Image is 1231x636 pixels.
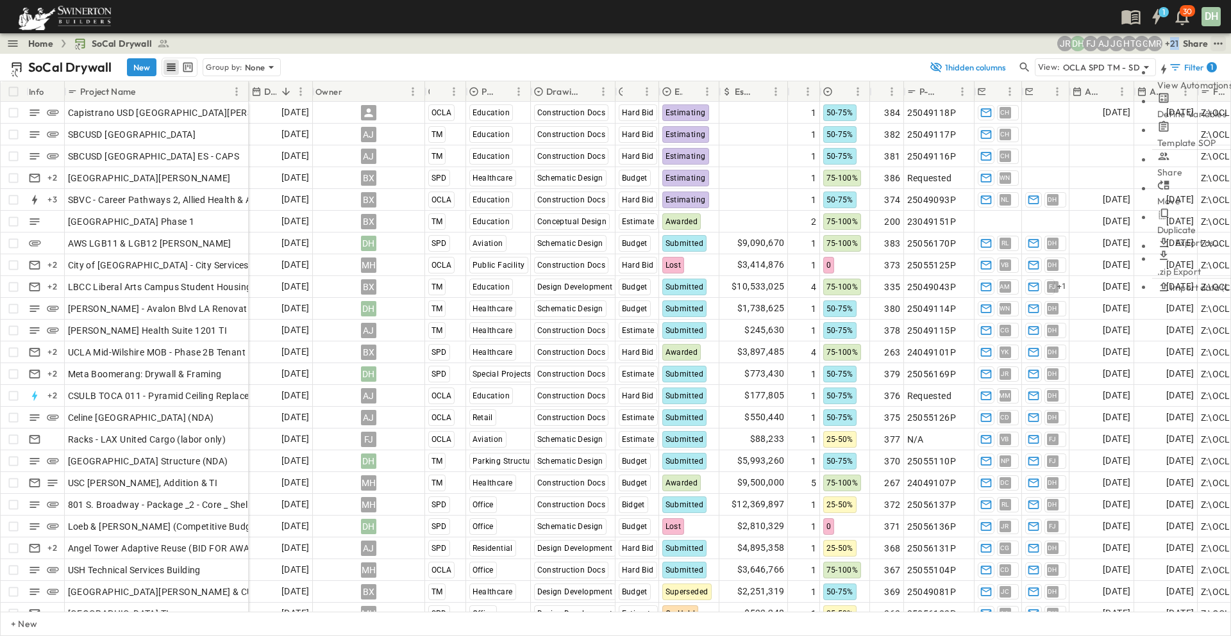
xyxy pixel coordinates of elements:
span: Estimate [622,217,655,226]
span: Hard Bid [622,130,654,139]
span: 25049117P [907,128,957,141]
button: Sort [836,85,850,99]
span: [DATE] [281,366,309,381]
span: Estimating [666,174,706,183]
span: Estimating [666,152,706,161]
button: Sort [279,85,293,99]
p: Estimate Status [674,85,683,98]
span: OCLA [431,391,452,400]
span: $3,897,485 [737,345,785,359]
button: Sort [1100,85,1114,99]
div: + 2 [45,170,60,186]
div: BX [361,345,376,360]
span: 1 [811,259,816,272]
img: 6c363589ada0b36f064d841b69d3a419a338230e66bb0a533688fa5cc3e9e735.png [15,3,114,30]
span: 25055125P [907,259,957,272]
span: AWS LGB11 & LGB12 [PERSON_NAME] [68,237,231,250]
span: $1,738,625 [737,301,785,316]
span: 25049093P [907,193,957,206]
span: 50-75% [826,370,853,379]
span: 2 [811,215,816,228]
span: Estimate [622,370,655,379]
span: 1 [811,302,816,315]
span: [DATE] [281,301,309,316]
p: SoCal Drywall [28,58,112,76]
span: Awarded [666,217,698,226]
p: Primary Market [482,85,494,98]
p: 30 [1183,6,1192,17]
span: Meta Boomerang: Drywall & Framing [68,368,222,380]
span: CSULB TOCA 011 - Pyramid Ceiling Replacement [68,389,271,402]
span: SBCUSD [GEOGRAPHIC_DATA] ES - CAPS [68,150,240,163]
button: Menu [884,84,900,99]
span: 373 [884,259,900,272]
span: [DATE] [1103,192,1130,207]
button: Sort [625,85,639,99]
span: 200 [884,215,900,228]
span: [DATE] [1166,345,1194,359]
button: row view [163,60,179,75]
span: SPD [431,174,447,183]
span: [PERSON_NAME] Health Suite 1201 TI [68,324,228,337]
p: Estimate Amount [735,85,751,98]
span: 75-100% [826,217,858,226]
button: 1hidden columns [922,58,1014,76]
span: [DATE] [1103,323,1130,338]
span: [DATE] [1166,366,1194,381]
span: 1 [811,324,816,337]
span: $10,533,025 [732,279,784,294]
span: 4 [811,281,816,293]
span: 50-75% [826,152,853,161]
span: AM [1000,286,1010,287]
div: AJ [361,323,376,338]
span: TM [431,326,443,335]
span: Estimating [666,130,706,139]
div: Joshua Russell (joshua.russell@swinerton.com) [1057,36,1073,51]
span: [GEOGRAPHIC_DATA] Phase 1 [68,215,195,228]
div: Anthony Jimenez (anthony.jimenez@swinerton.com) [1096,36,1111,51]
button: Menu [639,84,655,99]
span: 335 [884,281,900,293]
span: LBCC Liberal Arts Campus Student Housing [68,281,252,293]
span: Hard Bid [622,261,654,270]
span: Hard Bid [622,152,654,161]
span: 379 [884,368,900,380]
span: CH [1000,112,1010,113]
span: 75-100% [826,348,858,357]
span: 381 [884,150,900,163]
span: 1 [811,128,816,141]
span: [DATE] [281,388,309,403]
p: Group by: [206,61,242,74]
span: [DATE] [1103,301,1130,316]
span: [DATE] [1103,257,1130,272]
span: CG [1000,330,1010,330]
a: SoCal Drywall [74,37,170,50]
span: TM [431,217,443,226]
div: AJ [361,127,376,142]
span: TM [431,152,443,161]
button: Sort [1035,85,1050,99]
p: Anticipated Start [1085,85,1098,98]
span: 0 [826,261,831,270]
span: [DATE] [281,149,309,163]
a: Home [28,37,53,50]
p: Due Date [264,85,276,98]
span: YK [1001,352,1009,352]
span: 75-100% [826,282,858,291]
span: 50-75% [826,130,853,139]
span: Budget [622,282,648,291]
span: 75-100% [826,239,858,248]
span: 25056169P [907,368,957,380]
button: Menu [800,84,816,99]
span: 1 [811,150,816,163]
span: Budget [622,304,648,313]
span: NL [1001,199,1009,200]
span: 25056170P [907,237,957,250]
span: Estimating [666,195,706,204]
